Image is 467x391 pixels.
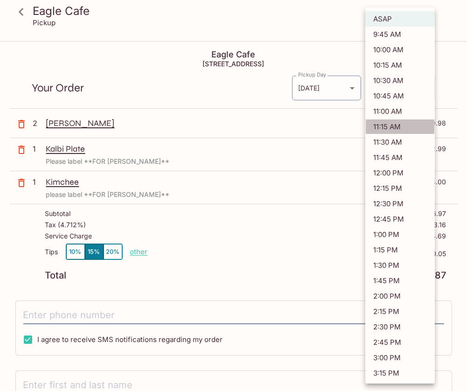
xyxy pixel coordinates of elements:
[365,73,435,88] li: 10:30 AM
[365,304,435,319] li: 2:15 PM
[365,119,435,134] li: 11:15 AM
[365,196,435,211] li: 12:30 PM
[365,11,435,27] li: ASAP
[365,227,435,242] li: 1:00 PM
[365,27,435,42] li: 9:45 AM
[365,88,435,104] li: 10:45 AM
[365,319,435,335] li: 2:30 PM
[365,181,435,196] li: 12:15 PM
[365,242,435,258] li: 1:15 PM
[365,273,435,288] li: 1:45 PM
[365,165,435,181] li: 12:00 PM
[365,42,435,57] li: 10:00 AM
[365,211,435,227] li: 12:45 PM
[365,288,435,304] li: 2:00 PM
[365,258,435,273] li: 1:30 PM
[365,104,435,119] li: 11:00 AM
[365,365,435,381] li: 3:15 PM
[365,134,435,150] li: 11:30 AM
[365,150,435,165] li: 11:45 AM
[365,57,435,73] li: 10:15 AM
[365,350,435,365] li: 3:00 PM
[365,335,435,350] li: 2:45 PM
